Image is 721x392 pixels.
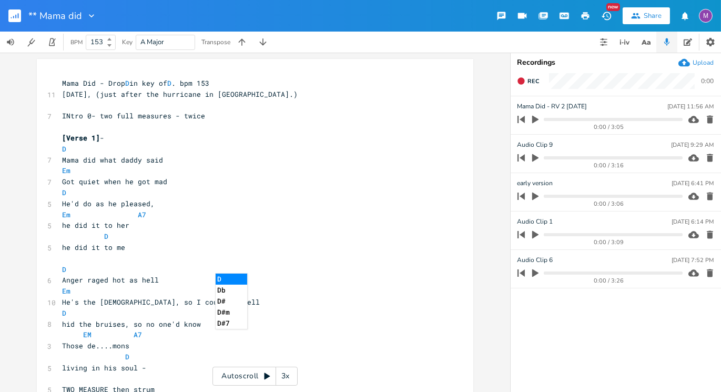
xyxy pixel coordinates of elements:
[62,265,66,274] span: D
[62,155,163,165] span: Mama did what daddy said
[606,3,620,11] div: New
[62,363,146,373] span: living in his soul -
[62,286,70,296] span: Em
[201,39,230,45] div: Transpose
[276,367,295,386] div: 3x
[70,39,83,45] div: BPM
[62,133,104,143] span: -
[62,210,70,219] span: Em
[62,133,100,143] span: [Verse 1]
[672,180,714,186] div: [DATE] 6:41 PM
[535,124,683,130] div: 0:00 / 3:05
[701,78,714,84] div: 0:00
[122,39,133,45] div: Key
[104,232,108,241] span: D
[212,367,298,386] div: Autoscroll
[216,285,247,296] li: Db
[693,58,714,67] div: Upload
[517,217,553,227] span: Audio Clip 1
[62,308,66,318] span: D
[699,4,713,28] button: M
[623,7,670,24] button: Share
[125,78,129,88] span: D
[62,188,66,197] span: D
[517,102,587,112] span: Mama Did - RV 2 [DATE]
[62,78,209,88] span: Mama Did - Drop in key of . bpm 153
[517,255,553,265] span: Audio Clip 6
[699,9,713,23] div: melindameshad
[62,144,66,154] span: D
[62,243,125,252] span: he did it to me
[596,6,617,25] button: New
[678,57,714,68] button: Upload
[216,296,247,307] li: D#
[517,59,715,66] div: Recordings
[62,199,155,208] span: He'd do as he pleased,
[62,220,129,230] span: he did it to her
[517,178,553,188] span: early version
[140,37,164,47] span: A Major
[672,257,714,263] div: [DATE] 7:52 PM
[62,111,205,120] span: INtro 0- two full measures - twice
[62,275,159,285] span: Anger raged hot as hell
[667,104,714,109] div: [DATE] 11:56 AM
[62,297,260,307] span: He's the [DEMOGRAPHIC_DATA], so I could'nt tell
[138,210,146,219] span: A7
[62,319,201,329] span: hid the bruises, so no one'd know
[216,318,247,329] li: D#7
[527,77,539,85] span: Rec
[28,11,82,21] span: ** Mama did
[83,330,92,339] span: EM
[216,274,247,285] li: D
[535,278,683,284] div: 0:00 / 3:26
[125,352,129,361] span: D
[62,341,129,350] span: Those de....mons
[134,330,142,339] span: A7
[167,78,171,88] span: D
[671,142,714,148] div: [DATE] 9:29 AM
[62,177,167,186] span: Got quiet when he got mad
[62,89,298,99] span: [DATE], (just after the hurricane in [GEOGRAPHIC_DATA].)
[513,73,543,89] button: Rec
[644,11,662,21] div: Share
[535,239,683,245] div: 0:00 / 3:09
[535,163,683,168] div: 0:00 / 3:16
[216,307,247,318] li: D#m
[517,140,553,150] span: Audio Clip 9
[672,219,714,225] div: [DATE] 6:14 PM
[535,201,683,207] div: 0:00 / 3:06
[62,166,70,175] span: Em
